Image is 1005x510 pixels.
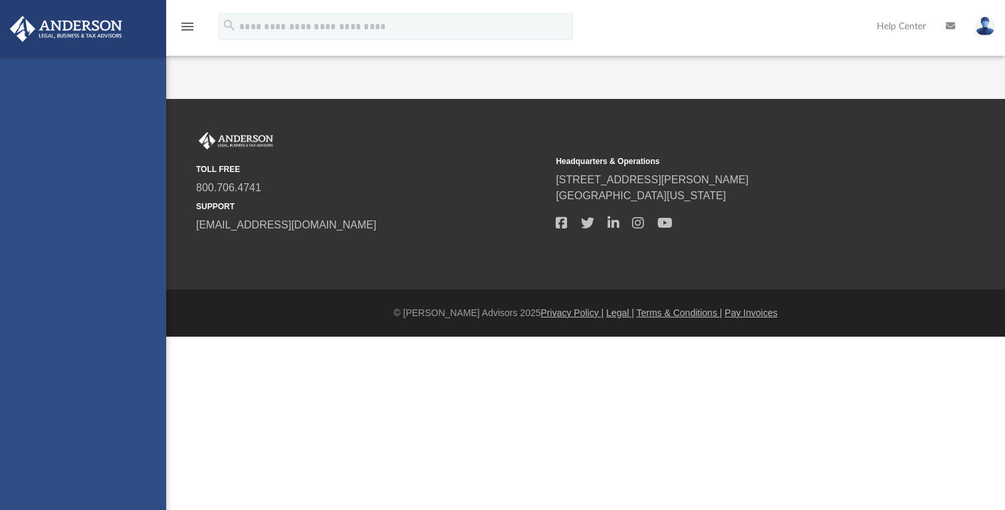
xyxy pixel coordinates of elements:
small: Headquarters & Operations [556,155,906,167]
a: Privacy Policy | [541,307,604,318]
a: Terms & Conditions | [637,307,723,318]
div: © [PERSON_NAME] Advisors 2025 [166,306,1005,320]
a: Legal | [606,307,634,318]
i: menu [179,19,195,35]
a: 800.706.4741 [196,182,261,193]
img: Anderson Advisors Platinum Portal [196,132,276,149]
a: [STREET_ADDRESS][PERSON_NAME] [556,174,748,185]
img: User Pic [975,17,995,36]
img: Anderson Advisors Platinum Portal [6,16,126,42]
i: search [222,18,237,33]
a: [GEOGRAPHIC_DATA][US_STATE] [556,190,726,201]
a: Pay Invoices [725,307,777,318]
a: [EMAIL_ADDRESS][DOMAIN_NAME] [196,219,376,230]
small: SUPPORT [196,201,546,212]
a: menu [179,25,195,35]
small: TOLL FREE [196,163,546,175]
